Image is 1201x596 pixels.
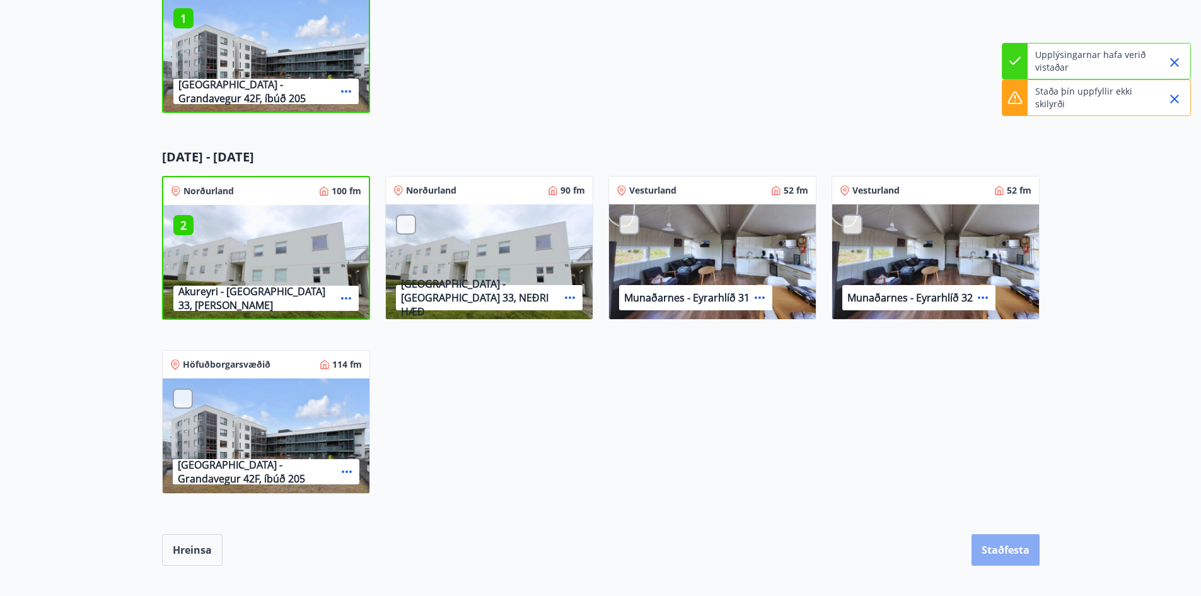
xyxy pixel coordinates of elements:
p: Upplýsingarnar hafa verið vistaðar [1035,49,1146,74]
p: Vesturland [852,184,900,197]
p: 2 [173,217,194,233]
img: Paella dish [386,204,593,320]
button: Close [1164,52,1185,73]
p: Munaðarnes - Eyrarhlíð 31 [624,291,750,305]
p: Munaðarnes - Eyrarhlíð 32 [847,291,973,305]
p: Vesturland [629,184,676,197]
p: 1 [173,10,194,26]
img: Paella dish [163,378,369,494]
img: Paella dish [832,204,1039,320]
p: Akureyri - [GEOGRAPHIC_DATA] 33, [PERSON_NAME] [178,284,336,312]
p: Höfuðborgarsvæðið [183,358,270,371]
p: 100 fm [332,185,361,197]
p: [GEOGRAPHIC_DATA] - [GEOGRAPHIC_DATA] 33, NEÐRI HÆÐ [401,277,560,318]
button: Staðfesta [972,534,1040,566]
img: Paella dish [163,205,369,320]
button: Hreinsa [162,534,223,566]
p: Norðurland [183,185,234,197]
p: [GEOGRAPHIC_DATA] - Grandavegur 42F, íbúð 205 [178,458,337,486]
p: 114 fm [332,358,362,371]
p: Staða þín uppfyllir ekki skilyrði [1035,85,1146,110]
p: 90 fm [560,184,585,197]
p: [GEOGRAPHIC_DATA] - Grandavegur 42F, íbúð 205 [178,78,336,105]
p: 52 fm [1007,184,1031,197]
img: Paella dish [609,204,816,320]
button: Close [1164,88,1185,110]
p: Norðurland [406,184,456,197]
p: 52 fm [784,184,808,197]
p: [DATE] - [DATE] [162,148,1040,166]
